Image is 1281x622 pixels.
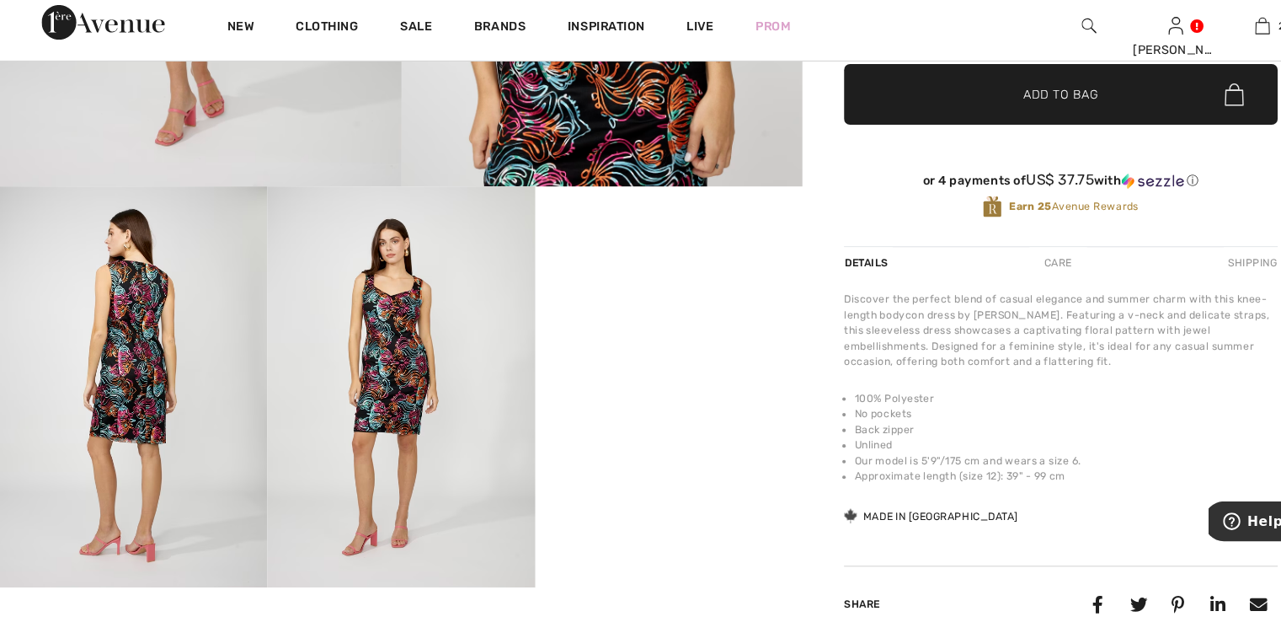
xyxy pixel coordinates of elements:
[819,175,1241,198] div: or 4 payments ofUS$ 37.75withSezzle Click to learn more about Sezzle
[979,201,1105,217] span: Avenue Rewards
[819,71,1241,130] button: Add to Bag
[520,190,779,319] video: Your browser does not support the video tag.
[1219,24,1233,44] img: My Bag
[221,27,247,45] a: New
[40,13,160,47] img: 1ère Avenue
[979,203,1021,215] strong: Earn 25
[819,292,1241,367] div: Discover the perfect blend of casual elegance and summer charm with this knee-length bodycon dres...
[259,190,519,579] img: Floral Bodycon Knee-Length Dress Style 256280. 4
[1188,249,1241,279] div: Shipping
[388,27,419,45] a: Sale
[1100,48,1182,66] div: [PERSON_NAME]
[830,448,1241,464] li: Our model is 5'9"/175 cm and wears a size 6.
[819,502,989,517] div: Made in [GEOGRAPHIC_DATA]
[830,388,1241,403] li: 100% Polyester
[1241,26,1247,41] span: 2
[830,418,1241,433] li: Back zipper
[819,589,855,601] span: Share
[667,25,693,43] a: Live
[819,249,867,279] div: Details
[1134,24,1149,44] img: My Info
[1089,177,1150,192] img: Sezzle
[461,27,511,45] a: Brands
[551,27,626,45] span: Inspiration
[1000,249,1055,279] div: Care
[1184,24,1267,44] a: 2
[819,175,1241,192] div: or 4 payments of with
[830,464,1241,479] li: Approximate length (size 12): 39" - 99 cm
[994,92,1066,110] span: Add to Bag
[830,403,1241,418] li: No pockets
[954,198,973,221] img: Avenue Rewards
[287,27,348,45] a: Clothing
[1134,25,1149,41] a: Sign In
[1050,24,1065,44] img: search the website
[996,174,1063,191] span: US$ 37.75
[1173,496,1264,538] iframe: Opens a widget where you can find more information
[1189,89,1208,111] img: Bag.svg
[830,433,1241,448] li: Unlined
[734,25,767,43] a: Prom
